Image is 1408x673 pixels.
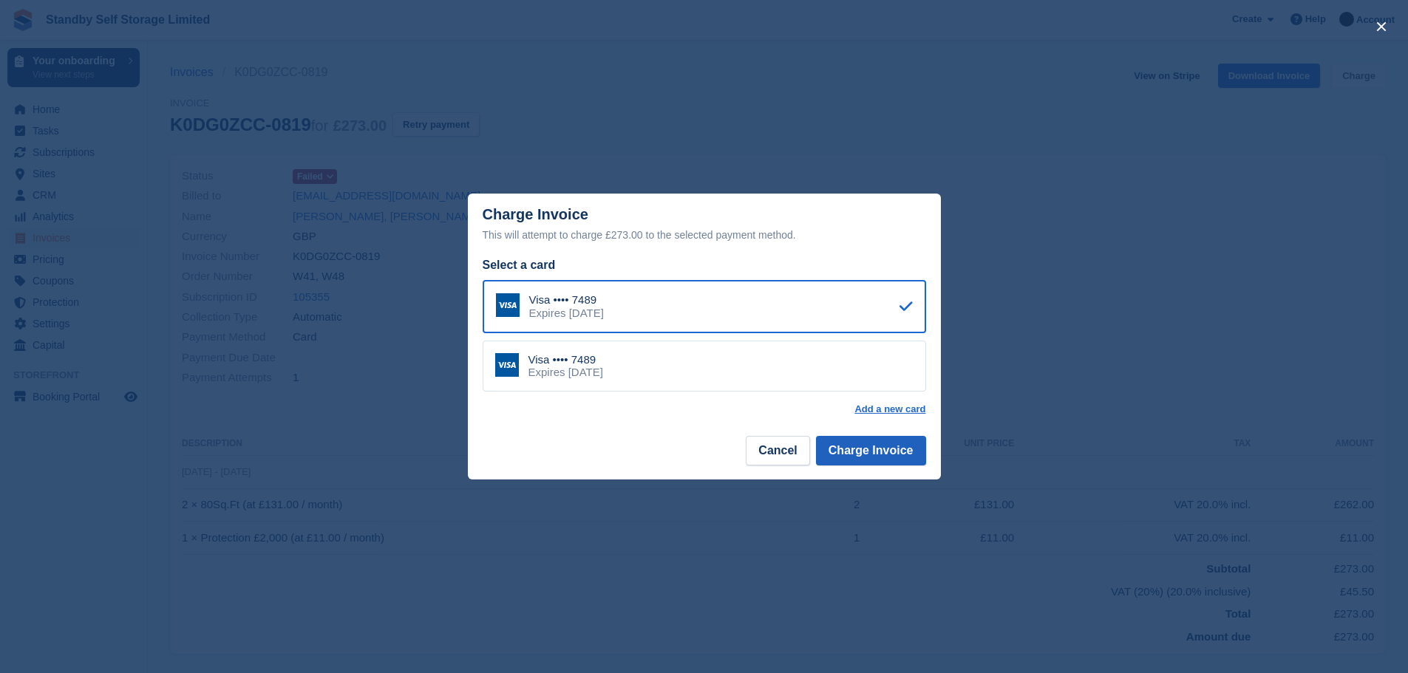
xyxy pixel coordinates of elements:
a: Add a new card [854,403,925,415]
img: Visa Logo [496,293,520,317]
div: Expires [DATE] [529,307,604,320]
div: Visa •••• 7489 [528,353,603,366]
button: Charge Invoice [816,436,926,465]
div: Charge Invoice [483,206,926,244]
div: Select a card [483,256,926,274]
img: Visa Logo [495,353,519,377]
div: Visa •••• 7489 [529,293,604,307]
button: close [1370,15,1393,38]
div: Expires [DATE] [528,366,603,379]
div: This will attempt to charge £273.00 to the selected payment method. [483,226,926,244]
button: Cancel [746,436,809,465]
